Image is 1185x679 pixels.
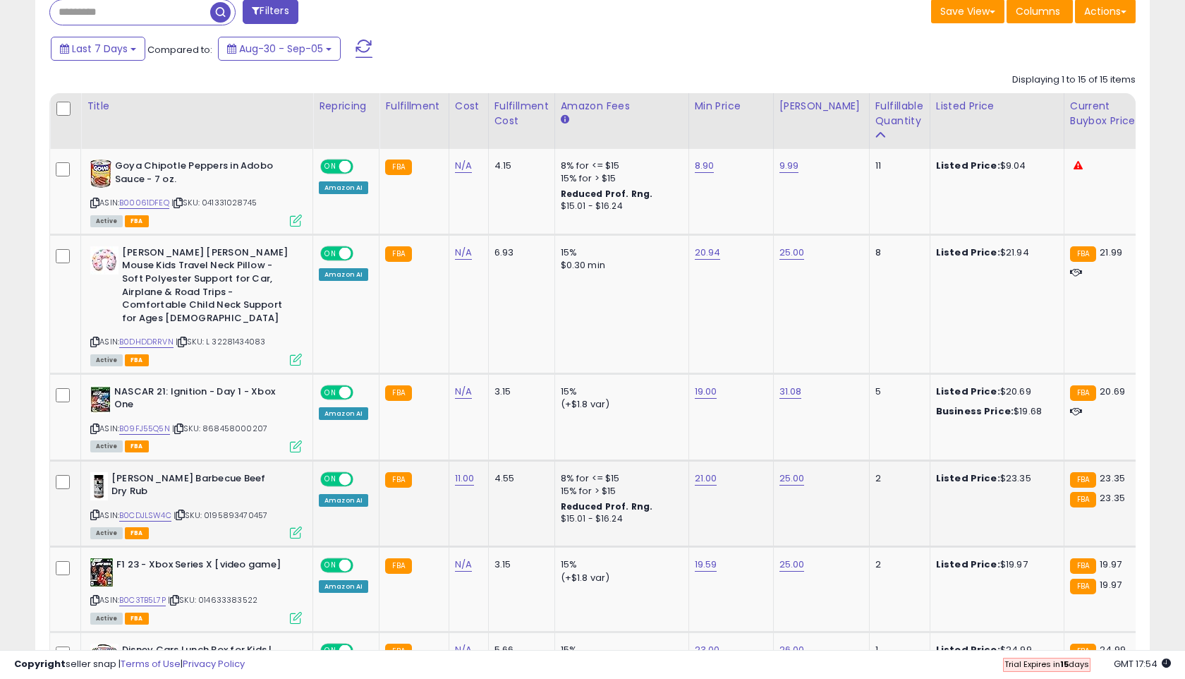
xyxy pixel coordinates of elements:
b: Listed Price: [936,246,1000,259]
div: 15% [561,558,678,571]
small: Amazon Fees. [561,114,569,126]
div: 4.55 [494,472,544,485]
a: 25.00 [779,471,805,486]
a: B0C3TB5L7P [119,594,166,606]
div: Repricing [319,99,373,114]
span: | SKU: 041331028745 [171,197,257,208]
span: | SKU: 0195893470457 [174,510,267,521]
b: F1 23 - Xbox Series X [video game] [116,558,288,575]
span: OFF [351,161,374,173]
b: Listed Price: [936,385,1000,398]
a: N/A [455,159,472,173]
span: OFF [351,560,374,572]
span: | SKU: 868458000207 [172,423,267,434]
a: 19.59 [695,558,717,572]
div: (+$1.8 var) [561,398,678,411]
div: Fulfillment [385,99,442,114]
div: 2 [875,558,919,571]
div: 11 [875,160,919,172]
div: 3.15 [494,385,544,398]
div: $23.35 [936,472,1053,485]
div: (+$1.8 var) [561,572,678,584]
img: 417gS4eyUyL._SL40_.jpg [90,246,119,275]
a: 25.00 [779,558,805,572]
span: All listings currently available for purchase on Amazon [90,613,123,625]
span: FBA [125,527,149,539]
a: N/A [455,246,472,260]
a: 19.00 [695,385,717,399]
span: 19.97 [1100,578,1122,591]
span: ON [322,161,339,173]
img: 61vLlfW+6+L._SL40_.jpg [90,160,111,188]
div: [PERSON_NAME] [779,99,863,114]
a: Terms of Use [121,657,181,671]
span: ON [322,560,339,572]
div: $0.30 min [561,259,678,272]
b: Reduced Prof. Rng. [561,188,653,200]
small: FBA [1070,558,1096,574]
a: N/A [455,385,472,399]
div: Title [87,99,307,114]
span: Last 7 Days [72,42,128,56]
button: Aug-30 - Sep-05 [218,37,341,61]
a: Privacy Policy [183,657,245,671]
span: OFF [351,247,374,259]
small: FBA [385,246,411,262]
div: 4.15 [494,160,544,172]
div: $15.01 - $16.24 [561,200,678,212]
b: NASCAR 21: Ignition - Day 1 - Xbox One [114,385,286,415]
div: ASIN: [90,472,302,538]
div: Amazon AI [319,407,368,420]
small: FBA [1070,579,1096,594]
span: 19.97 [1100,558,1122,571]
small: FBA [1070,246,1096,262]
small: FBA [385,385,411,401]
span: 21.99 [1100,246,1122,259]
span: 23.35 [1100,491,1125,505]
div: 2 [875,472,919,485]
img: 41YVKH3ElzL._SL40_.jpg [90,472,108,500]
div: Amazon AI [319,580,368,593]
span: Trial Expires in days [1004,659,1089,670]
div: Current Buybox Price [1070,99,1143,128]
div: 8 [875,246,919,259]
div: 3.15 [494,558,544,571]
span: FBA [125,613,149,625]
span: ON [322,247,339,259]
b: [PERSON_NAME] Barbecue Beef Dry Rub [111,472,283,502]
span: OFF [351,473,374,485]
b: 15 [1060,659,1069,670]
small: FBA [1070,492,1096,507]
a: 9.99 [779,159,799,173]
span: FBA [125,440,149,452]
div: ASIN: [90,246,302,364]
a: B0DHDDRRVN [119,336,174,348]
a: B00061DFEQ [119,197,169,209]
small: FBA [385,472,411,488]
b: Listed Price: [936,558,1000,571]
div: Amazon AI [319,181,368,194]
div: Amazon AI [319,494,368,507]
span: OFF [351,387,374,399]
div: $19.97 [936,558,1053,571]
img: 51e2nupArDL._SL40_.jpg [90,385,111,414]
div: seller snap | | [14,658,245,671]
a: 31.08 [779,385,802,399]
span: | SKU: 014633383522 [168,594,257,606]
small: FBA [385,160,411,175]
span: ON [322,473,339,485]
span: All listings currently available for purchase on Amazon [90,215,123,227]
b: Business Price: [936,404,1014,418]
span: All listings currently available for purchase on Amazon [90,527,123,539]
span: 23.35 [1100,471,1125,485]
b: Reduced Prof. Rng. [561,500,653,512]
div: $15.01 - $16.24 [561,513,678,525]
div: ASIN: [90,160,302,225]
div: 6.93 [494,246,544,259]
div: Displaying 1 to 15 of 15 items [1012,73,1136,87]
b: [PERSON_NAME] [PERSON_NAME] Mouse Kids Travel Neck Pillow - Soft Polyester Support for Car, Airpl... [122,246,293,328]
a: B09FJ55Q5N [119,423,170,435]
a: 8.90 [695,159,715,173]
small: FBA [1070,385,1096,401]
a: 11.00 [455,471,475,486]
